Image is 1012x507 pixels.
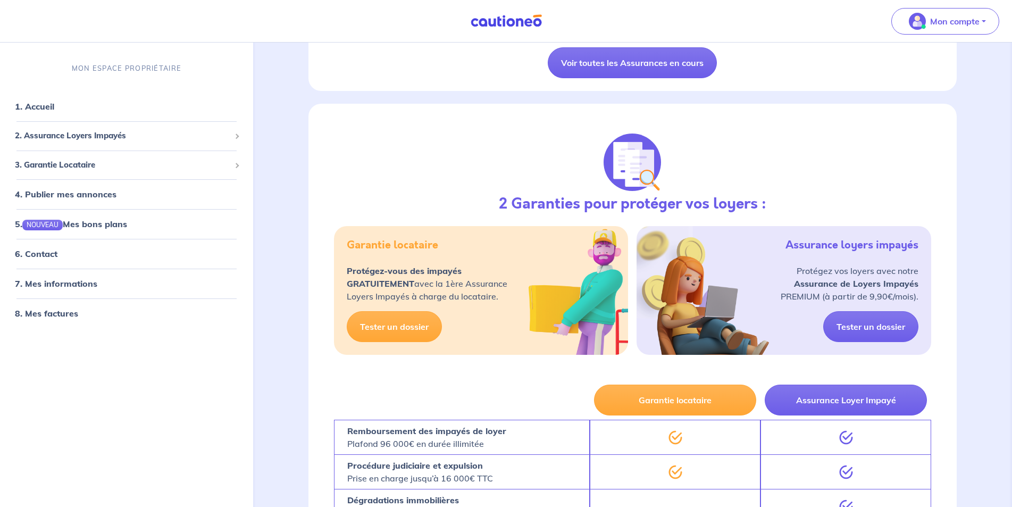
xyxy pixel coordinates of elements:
a: 4. Publier mes annonces [15,189,116,200]
button: illu_account_valid_menu.svgMon compte [891,8,999,35]
h5: Garantie locataire [347,239,438,252]
h5: Assurance loyers impayés [785,239,918,252]
a: 8. Mes factures [15,309,78,319]
strong: Remboursement des impayés de loyer [347,426,506,436]
div: 5.NOUVEAUMes bons plans [4,213,249,235]
div: 4. Publier mes annonces [4,184,249,205]
a: 5.NOUVEAUMes bons plans [15,219,127,229]
p: avec la 1ère Assurance Loyers Impayés à charge du locataire. [347,264,507,303]
strong: Procédure judiciaire et expulsion [347,460,483,471]
p: Plafond 96 000€ en durée illimitée [347,425,506,450]
p: Protégez vos loyers avec notre PREMIUM (à partir de 9,90€/mois). [781,264,918,303]
div: 6. Contact [4,244,249,265]
span: 3. Garantie Locataire [15,159,230,171]
a: 6. Contact [15,249,57,260]
a: Tester un dossier [347,311,442,342]
button: Garantie locataire [594,385,756,415]
span: 2. Assurance Loyers Impayés [15,130,230,142]
h3: 2 Garanties pour protéger vos loyers : [499,195,766,213]
button: Assurance Loyer Impayé [765,385,927,415]
a: 1. Accueil [15,101,54,112]
p: MON ESPACE PROPRIÉTAIRE [72,63,181,73]
strong: Protégez-vous des impayés GRATUITEMENT [347,265,462,289]
div: 2. Assurance Loyers Impayés [4,126,249,146]
a: Tester un dossier [823,311,918,342]
strong: Assurance de Loyers Impayés [794,278,918,289]
div: 7. Mes informations [4,273,249,295]
img: Cautioneo [466,14,546,28]
p: Prise en charge jusqu’à 16 000€ TTC [347,459,493,485]
a: 7. Mes informations [15,279,97,289]
div: 8. Mes factures [4,303,249,325]
div: 1. Accueil [4,96,249,117]
a: Voir toutes les Assurances en cours [548,47,717,78]
strong: Dégradations immobilières [347,495,459,505]
p: Mon compte [930,15,980,28]
img: justif-loupe [604,134,661,191]
img: illu_account_valid_menu.svg [909,13,926,30]
div: 3. Garantie Locataire [4,155,249,176]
